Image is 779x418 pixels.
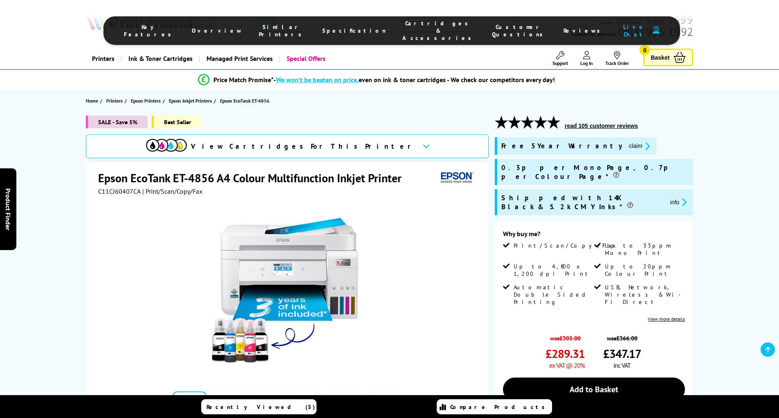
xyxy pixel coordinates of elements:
span: We won’t be beaten on price, [276,76,359,84]
span: Automatic Double Sided Printing [514,284,592,306]
span: was [603,330,641,342]
span: Cartridges & Accessories [402,20,476,42]
span: Printers [106,96,123,105]
div: Why buy me? [503,230,685,242]
a: Ink & Toner Cartridges [121,48,199,69]
a: Printers [106,96,125,105]
span: SALE - Save 5% [86,116,148,128]
div: - even on ink & toner cartridges - We check our competitors every day! [274,76,555,84]
img: cmyk-icon.svg [146,139,187,152]
span: View Cartridges For This Printer [191,142,416,151]
button: read 105 customer reviews [562,122,640,130]
span: inc VAT [613,361,631,369]
span: £289.31 [546,346,585,361]
a: Managed Print Services [199,48,279,69]
span: Recently Viewed (5) [207,403,315,411]
a: Add to Basket [503,378,685,401]
a: Epson Inkjet Printers [169,96,214,105]
span: Epson EcoTank ET-4856 [220,96,269,105]
span: Support [552,60,568,66]
a: Basket 0 [643,49,693,66]
span: Epson Printers [131,96,161,105]
span: £347.17 [603,346,641,361]
a: Printers [86,48,121,69]
span: Ink & Toner Cartridges [128,48,193,69]
span: Shipped with 14K Black & 5.2k CMY Inks* [501,193,664,211]
span: Home [86,96,98,105]
a: Log In [580,51,593,66]
span: Specification [322,27,386,34]
span: 0.3p per Mono Page, 0.7p per Colour Page* [501,163,689,181]
span: Best Seller [152,116,201,128]
a: Home [86,96,100,105]
a: View more details [648,316,685,322]
span: Key Features [124,23,175,38]
a: Track Order [605,51,629,66]
img: Epson [438,170,475,186]
span: Free 5 Year Warranty [501,141,622,151]
span: Log In [580,60,593,66]
button: promo-description [668,197,689,207]
strike: £366.00 [616,334,638,342]
span: Up to 33ppm Mono Print [605,242,683,257]
span: Reviews [563,27,604,34]
span: ex VAT @ 20% [549,361,585,369]
span: 0 [640,45,650,55]
a: Recently Viewed (5) [201,399,317,414]
a: Compare Products [437,399,552,414]
a: Support [552,51,568,66]
span: Basket [651,52,669,63]
span: C11CJ60407CA [98,187,141,195]
img: user-headset-duotone.svg [653,26,660,34]
a: Epson EcoTank ET-4856 [220,96,272,105]
li: modal_Promise [67,73,687,87]
a: Special Offers [279,48,332,69]
span: | Print/Scan/Copy/Fax [142,187,202,195]
span: Price Match Promise* [213,76,274,84]
span: Print/Scan/Copy/Fax [514,242,619,249]
img: Epson EcoTank ET-4856 [208,212,368,372]
span: Product Finder [4,188,12,230]
span: Up to 20ppm Colour Print [605,263,683,277]
span: Customer Questions [492,23,547,38]
span: Similar Printers [259,23,306,38]
span: Live Chat [621,23,649,38]
h1: Epson EcoTank ET-4856 A4 Colour Multifunction Inkjet Printer [98,170,410,186]
button: promo-description [626,141,652,151]
span: Up to 4,800 x 1,200 dpi Print [514,263,592,277]
span: USB, Network, Wireless & Wi-Fi Direct [605,284,683,306]
span: Overview [192,27,242,34]
a: Epson Printers [131,96,163,105]
span: was [546,330,585,342]
span: Epson Inkjet Printers [169,96,212,105]
strike: £305.00 [559,334,581,342]
span: Compare Products [450,403,549,411]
